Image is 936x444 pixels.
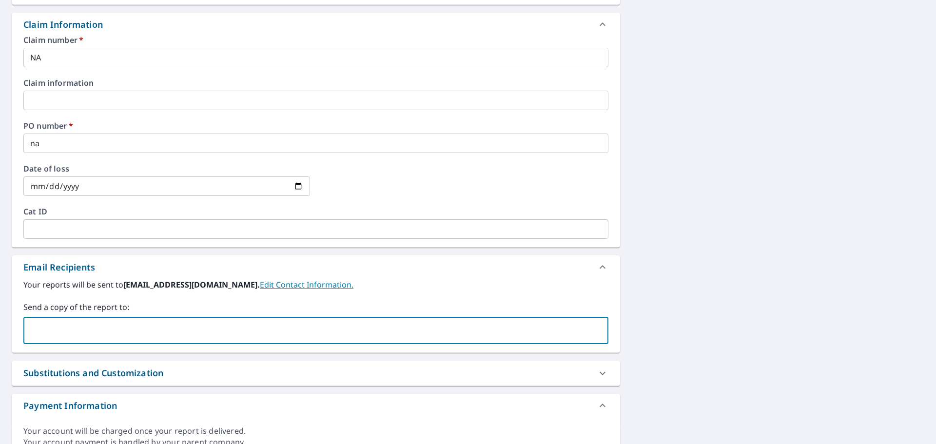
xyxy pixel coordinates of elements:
label: Your reports will be sent to [23,279,608,290]
b: [EMAIL_ADDRESS][DOMAIN_NAME]. [123,279,260,290]
div: Your account will be charged once your report is delivered. [23,425,608,437]
label: Send a copy of the report to: [23,301,608,313]
div: Substitutions and Customization [23,367,163,380]
div: Email Recipients [12,255,620,279]
a: EditContactInfo [260,279,353,290]
div: Payment Information [23,399,117,412]
label: Cat ID [23,208,608,215]
div: Claim Information [12,13,620,36]
label: Claim number [23,36,608,44]
label: Date of loss [23,165,310,173]
div: Substitutions and Customization [12,361,620,386]
label: Claim information [23,79,608,87]
div: Payment Information [12,394,620,417]
label: PO number [23,122,608,130]
div: Email Recipients [23,261,95,274]
div: Claim Information [23,18,103,31]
